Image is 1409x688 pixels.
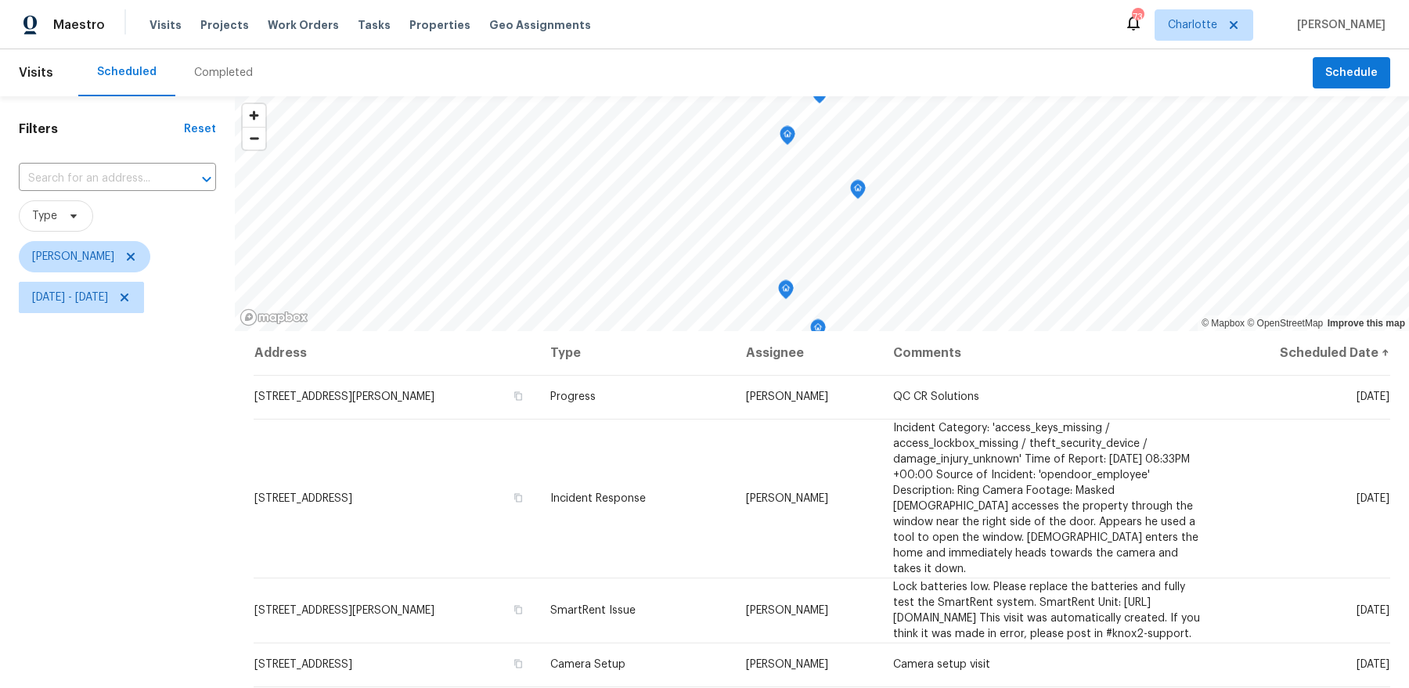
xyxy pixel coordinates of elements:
[893,423,1198,575] span: Incident Category: 'access_keys_missing / access_lockbox_missing / theft_security_device / damage...
[240,308,308,326] a: Mapbox homepage
[254,391,434,402] span: [STREET_ADDRESS][PERSON_NAME]
[32,208,57,224] span: Type
[254,605,434,616] span: [STREET_ADDRESS][PERSON_NAME]
[243,128,265,149] span: Zoom out
[53,17,105,33] span: Maestro
[200,17,249,33] span: Projects
[511,389,525,403] button: Copy Address
[850,180,866,204] div: Map marker
[1202,318,1245,329] a: Mapbox
[243,104,265,127] button: Zoom in
[409,17,470,33] span: Properties
[780,126,795,150] div: Map marker
[1168,17,1217,33] span: Charlotte
[19,167,172,191] input: Search for an address...
[881,331,1222,375] th: Comments
[511,491,525,505] button: Copy Address
[746,605,828,616] span: [PERSON_NAME]
[184,121,216,137] div: Reset
[538,331,733,375] th: Type
[1357,493,1389,504] span: [DATE]
[1357,605,1389,616] span: [DATE]
[550,493,646,504] span: Incident Response
[1357,391,1389,402] span: [DATE]
[810,319,826,344] div: Map marker
[254,659,352,670] span: [STREET_ADDRESS]
[893,659,990,670] span: Camera setup visit
[550,391,596,402] span: Progress
[1291,17,1386,33] span: [PERSON_NAME]
[196,168,218,190] button: Open
[32,290,108,305] span: [DATE] - [DATE]
[1325,63,1378,83] span: Schedule
[32,249,114,265] span: [PERSON_NAME]
[746,659,828,670] span: [PERSON_NAME]
[746,391,828,402] span: [PERSON_NAME]
[778,280,794,304] div: Map marker
[19,56,53,90] span: Visits
[1357,659,1389,670] span: [DATE]
[550,605,636,616] span: SmartRent Issue
[746,493,828,504] span: [PERSON_NAME]
[893,391,979,402] span: QC CR Solutions
[1222,331,1390,375] th: Scheduled Date ↑
[550,659,625,670] span: Camera Setup
[194,65,253,81] div: Completed
[511,603,525,617] button: Copy Address
[358,20,391,31] span: Tasks
[97,64,157,80] div: Scheduled
[19,121,184,137] h1: Filters
[1328,318,1405,329] a: Improve this map
[235,96,1409,331] canvas: Map
[268,17,339,33] span: Work Orders
[1132,9,1143,25] div: 73
[254,331,538,375] th: Address
[1313,57,1390,89] button: Schedule
[254,493,352,504] span: [STREET_ADDRESS]
[893,582,1200,639] span: Lock batteries low. Please replace the batteries and fully test the SmartRent system. SmartRent U...
[812,85,827,109] div: Map marker
[243,127,265,149] button: Zoom out
[733,331,881,375] th: Assignee
[489,17,591,33] span: Geo Assignments
[1247,318,1323,329] a: OpenStreetMap
[150,17,182,33] span: Visits
[511,657,525,671] button: Copy Address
